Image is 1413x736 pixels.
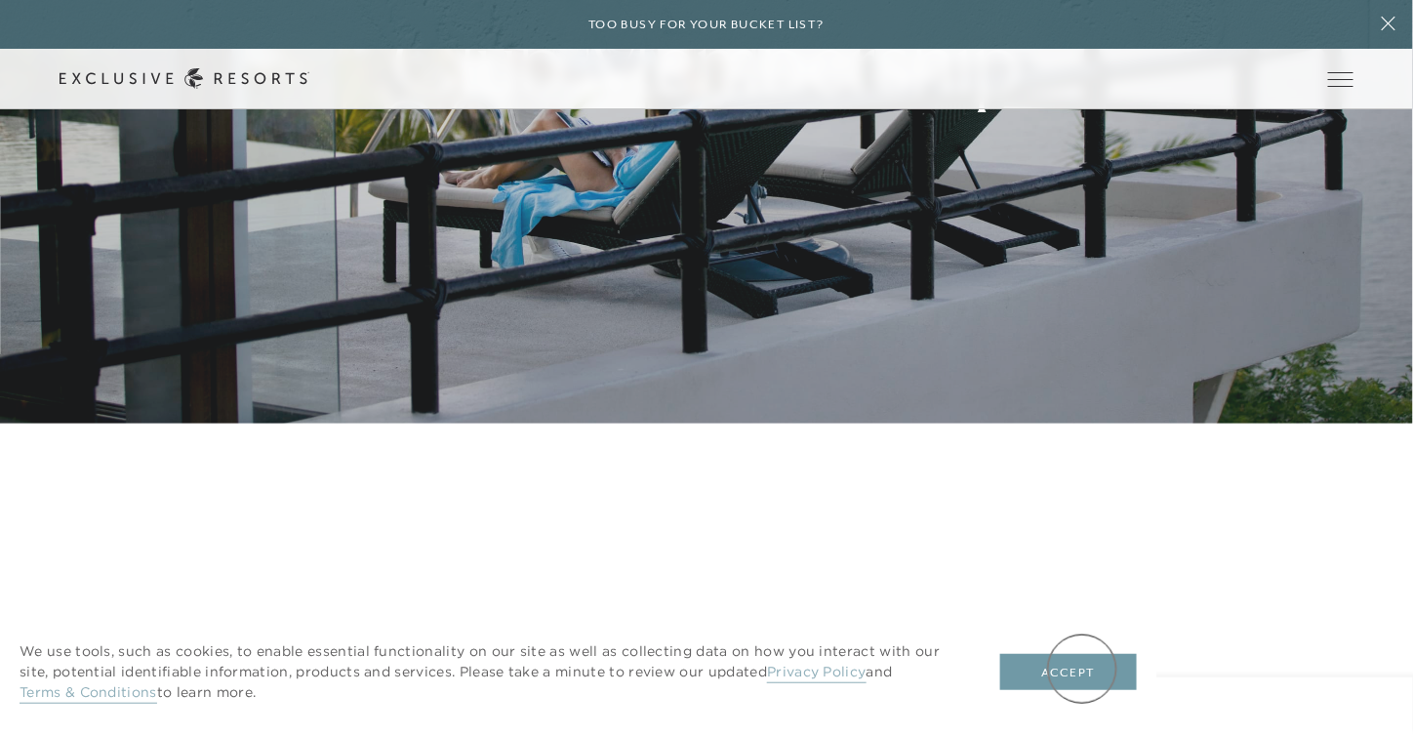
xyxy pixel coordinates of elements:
[1000,654,1137,691] button: Accept
[1328,72,1353,86] button: Open navigation
[767,663,866,683] a: Privacy Policy
[588,16,825,34] h6: Too busy for your bucket list?
[20,683,157,704] a: Terms & Conditions
[20,641,961,703] p: We use tools, such as cookies, to enable essential functionality on our site as well as collectin...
